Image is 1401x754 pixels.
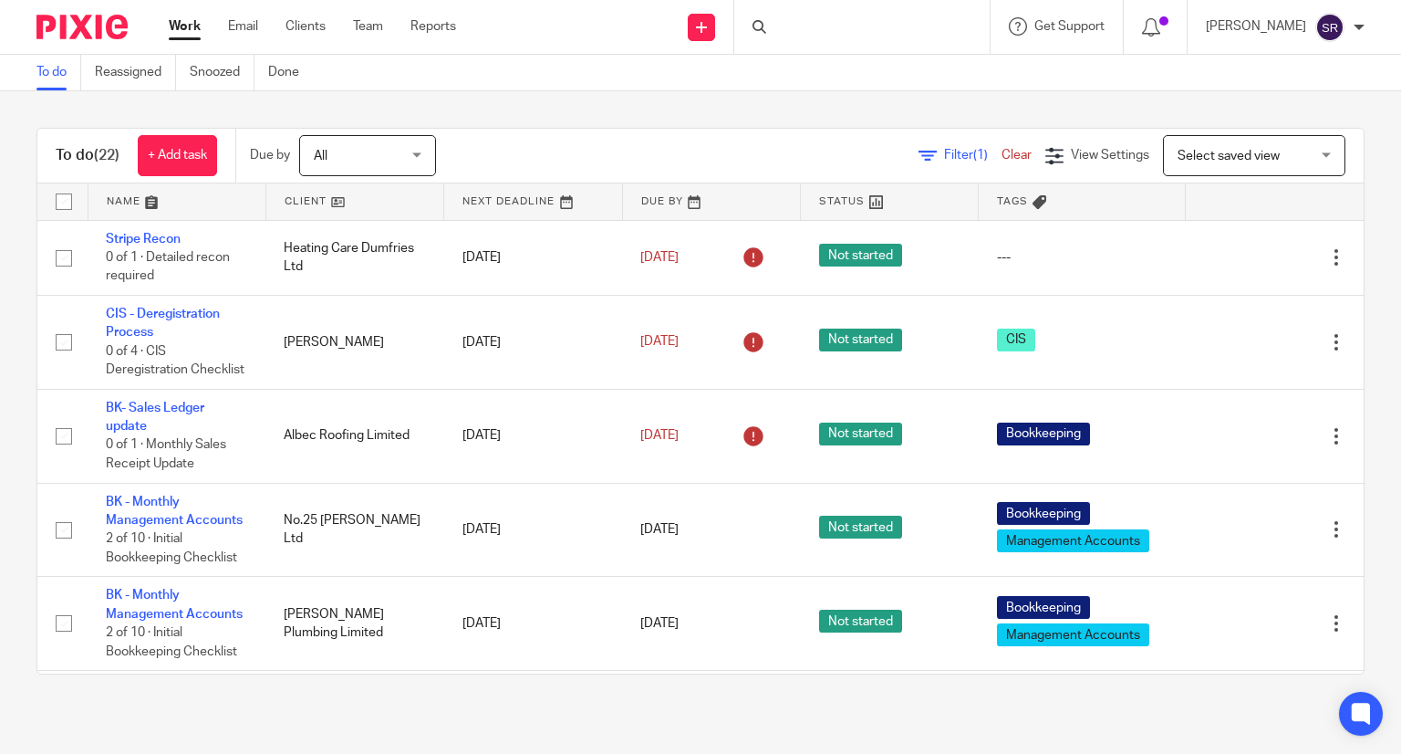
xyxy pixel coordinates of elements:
span: 0 of 1 · Monthly Sales Receipt Update [106,439,226,471]
span: Filter [944,149,1001,162]
h1: To do [56,146,119,165]
span: View Settings [1071,149,1149,162]
span: Tags [997,196,1028,206]
a: + Add task [138,135,217,176]
span: Bookkeeping [997,502,1090,525]
a: Reassigned [95,55,176,90]
td: [DATE] [444,389,622,483]
td: [DATE] [444,483,622,577]
a: Work [169,17,201,36]
p: Due by [250,146,290,164]
td: No.25 [PERSON_NAME] Ltd [265,483,443,577]
img: svg%3E [1315,13,1344,42]
span: [DATE] [640,251,679,264]
a: BK - Monthly Management Accounts [106,496,243,527]
span: Not started [819,329,902,351]
span: CIS [997,329,1035,351]
a: To do [36,55,81,90]
span: 0 of 1 · Detailed recon required [106,251,230,283]
span: Not started [819,516,902,539]
span: Not started [819,423,902,445]
a: Stripe Recon [106,233,181,246]
span: [DATE] [640,429,679,442]
a: Snoozed [190,55,254,90]
td: Albec Roofing Limited [265,389,443,483]
span: Get Support [1034,20,1105,33]
a: CIS - Deregistration Process [106,308,220,339]
a: Team [353,17,383,36]
td: [PERSON_NAME] Plumbing Limited [265,577,443,671]
span: Bookkeeping [997,423,1090,445]
span: (1) [973,149,988,162]
td: Heating Care Dumfries Ltd [265,220,443,295]
span: [DATE] [640,523,679,536]
a: Email [228,17,258,36]
a: BK- Sales Ledger update [106,402,204,433]
td: [DATE] [444,220,622,295]
span: Management Accounts [997,623,1149,646]
span: All [314,150,327,162]
a: Reports [410,17,456,36]
a: Done [268,55,313,90]
span: (22) [94,148,119,162]
span: [DATE] [640,336,679,349]
a: Clients [285,17,326,36]
td: [DATE] [444,577,622,671]
td: [DATE] [444,295,622,389]
span: 2 of 10 · Initial Bookkeeping Checklist [106,626,237,658]
span: Bookkeeping [997,596,1090,619]
span: Not started [819,244,902,267]
span: [DATE] [640,617,679,630]
span: Select saved view [1178,150,1280,162]
div: --- [997,248,1167,267]
a: Clear [1001,149,1032,162]
a: BK - Monthly Management Accounts [106,589,243,620]
img: Pixie [36,15,128,39]
td: [PERSON_NAME] [265,295,443,389]
span: 2 of 10 · Initial Bookkeeping Checklist [106,532,237,564]
span: 0 of 4 · CIS Deregistration Checklist [106,345,244,377]
span: Not started [819,610,902,633]
span: Management Accounts [997,529,1149,552]
p: [PERSON_NAME] [1206,17,1306,36]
